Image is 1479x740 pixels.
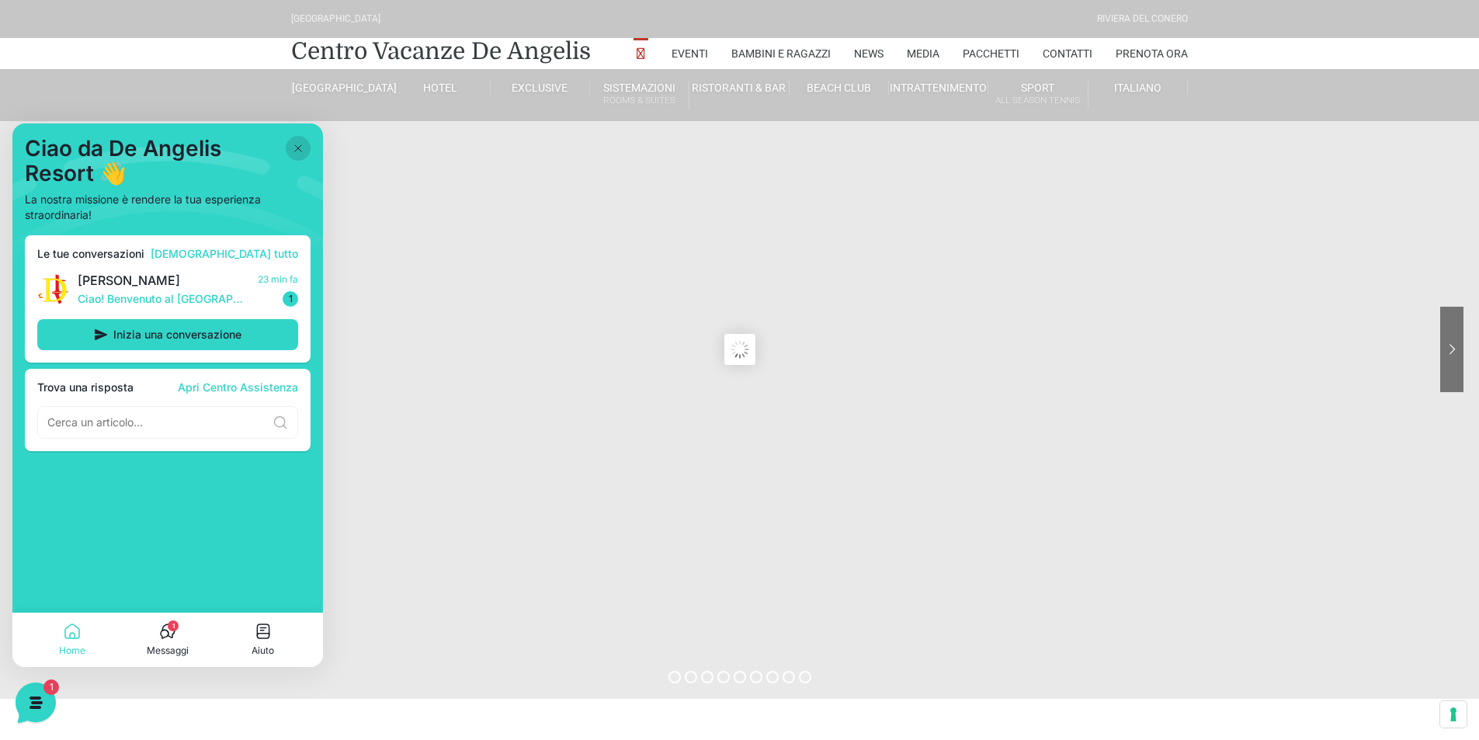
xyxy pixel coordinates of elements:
[731,38,831,69] a: Bambini e Ragazzi
[988,93,1087,108] small: All Season Tennis
[35,291,254,307] input: Cerca un articolo...
[155,497,166,508] span: 1
[790,81,889,95] a: Beach Club
[12,123,323,667] iframe: Customerly Messenger
[963,38,1019,69] a: Pacchetti
[590,93,689,108] small: Rooms & Suites
[907,38,939,69] a: Media
[291,81,391,95] a: [GEOGRAPHIC_DATA]
[672,38,708,69] a: Eventi
[1043,38,1092,69] a: Contatti
[12,499,108,534] button: Home
[47,520,73,534] p: Home
[165,258,286,270] a: Apri Centro Assistenza
[19,143,292,189] a: [PERSON_NAME]Ciao! Benvenuto al [GEOGRAPHIC_DATA]! Come posso aiutarti!23 min fa1
[65,168,236,183] p: Ciao! Benvenuto al [GEOGRAPHIC_DATA]! Come posso aiutarti!
[689,81,789,95] a: Ristoranti & Bar
[491,81,590,95] a: Exclusive
[590,81,689,109] a: SistemazioniRooms & Suites
[854,38,884,69] a: News
[291,12,380,26] div: [GEOGRAPHIC_DATA]
[25,196,286,227] button: Inizia una conversazione
[239,520,262,534] p: Aiuto
[25,151,56,182] img: light
[291,36,591,67] a: Centro Vacanze De Angelis
[1116,38,1188,69] a: Prenota Ora
[1114,82,1161,94] span: Italiano
[270,168,286,183] span: 1
[1088,81,1188,95] a: Italiano
[988,81,1088,109] a: SportAll Season Tennis
[889,81,988,95] a: Intrattenimento
[65,149,236,165] span: [PERSON_NAME]
[1440,701,1467,728] button: Le tue preferenze relative al consenso per le tecnologie di tracciamento
[138,124,286,137] a: [DEMOGRAPHIC_DATA] tutto
[245,149,286,163] p: 23 min fa
[25,124,132,137] span: Le tue conversazioni
[391,81,490,95] a: Hotel
[134,520,176,534] p: Messaggi
[108,499,203,534] button: 1Messaggi
[12,679,59,726] iframe: Customerly Messenger Launcher
[101,205,229,217] span: Inizia una conversazione
[203,499,298,534] button: Aiuto
[1097,12,1188,26] div: Riviera Del Conero
[25,258,121,270] span: Trova una risposta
